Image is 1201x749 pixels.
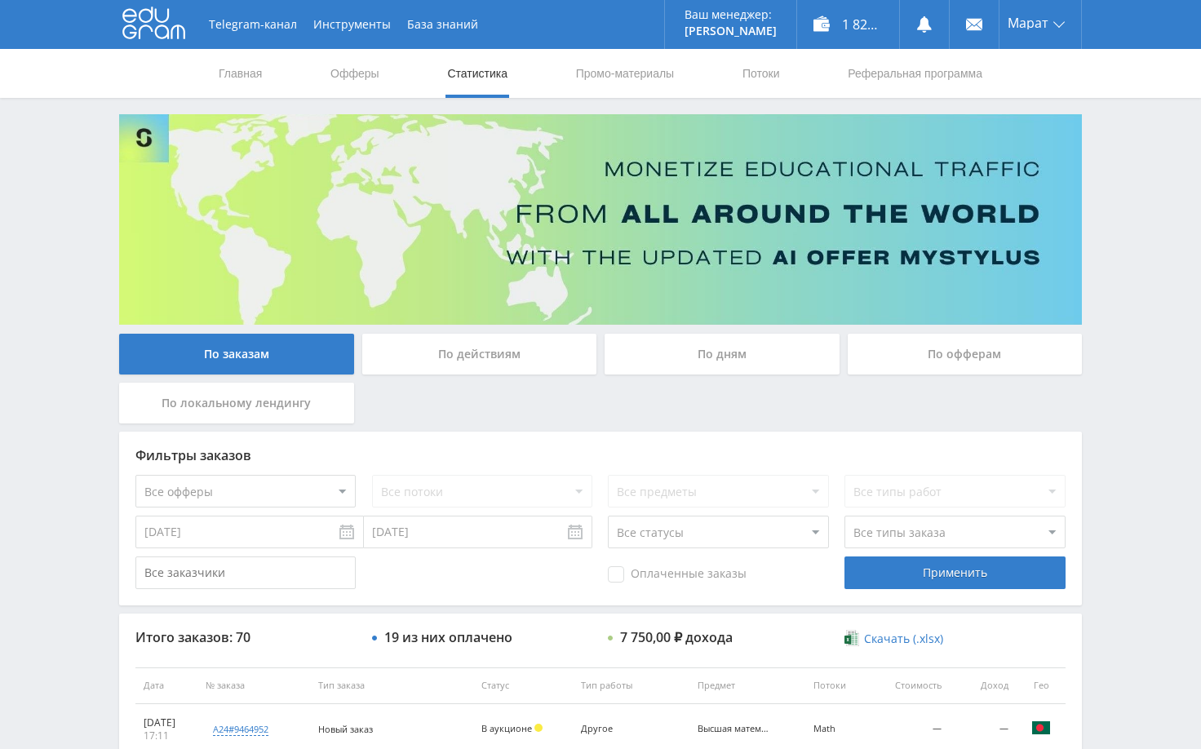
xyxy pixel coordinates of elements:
a: Потоки [741,49,782,98]
div: По локальному лендингу [119,383,354,423]
div: По офферам [848,334,1083,374]
a: Статистика [445,49,509,98]
span: Оплаченные заказы [608,566,747,583]
div: Фильтры заказов [135,448,1066,463]
p: Ваш менеджер: [685,8,777,21]
div: По дням [605,334,840,374]
span: Марат [1008,16,1048,29]
div: По действиям [362,334,597,374]
a: Реферальная программа [846,49,984,98]
div: По заказам [119,334,354,374]
input: Все заказчики [135,556,356,589]
p: [PERSON_NAME] [685,24,777,38]
a: Промо-материалы [574,49,676,98]
div: Применить [844,556,1065,589]
img: Banner [119,114,1082,325]
a: Главная [217,49,264,98]
a: Офферы [329,49,381,98]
